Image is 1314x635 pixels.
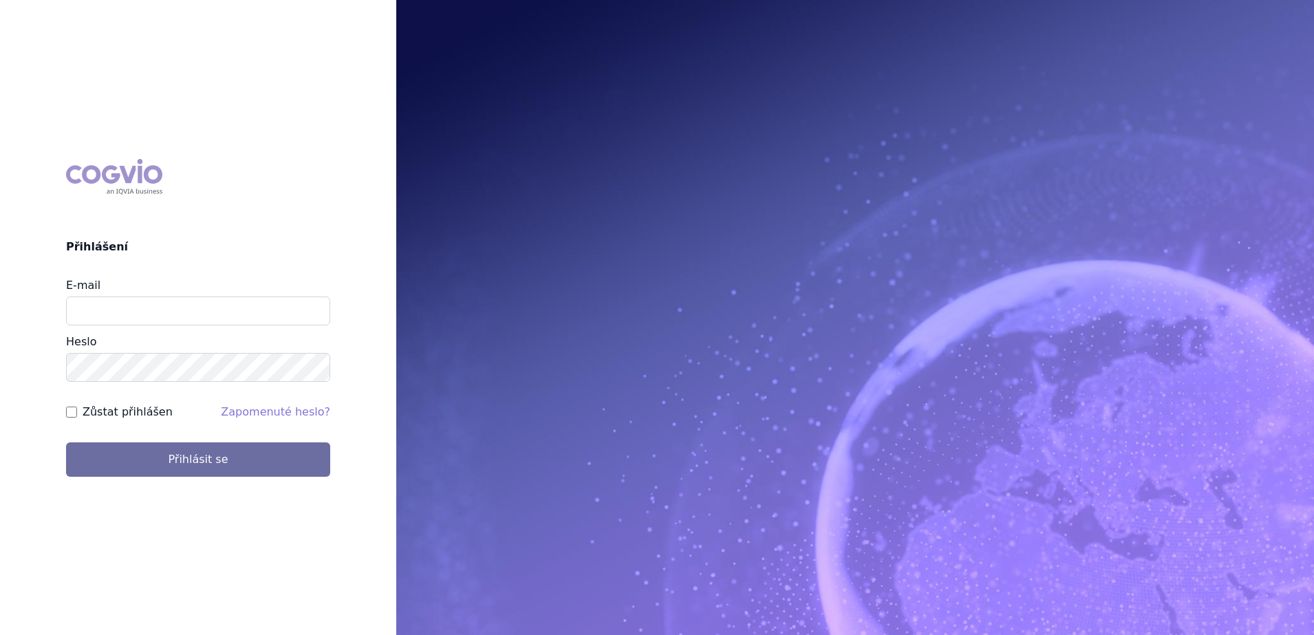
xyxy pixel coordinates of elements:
div: COGVIO [66,159,162,195]
label: Zůstat přihlášen [83,404,173,420]
a: Zapomenuté heslo? [221,405,330,418]
label: E-mail [66,279,100,292]
h2: Přihlášení [66,239,330,255]
label: Heslo [66,335,96,348]
button: Přihlásit se [66,442,330,477]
